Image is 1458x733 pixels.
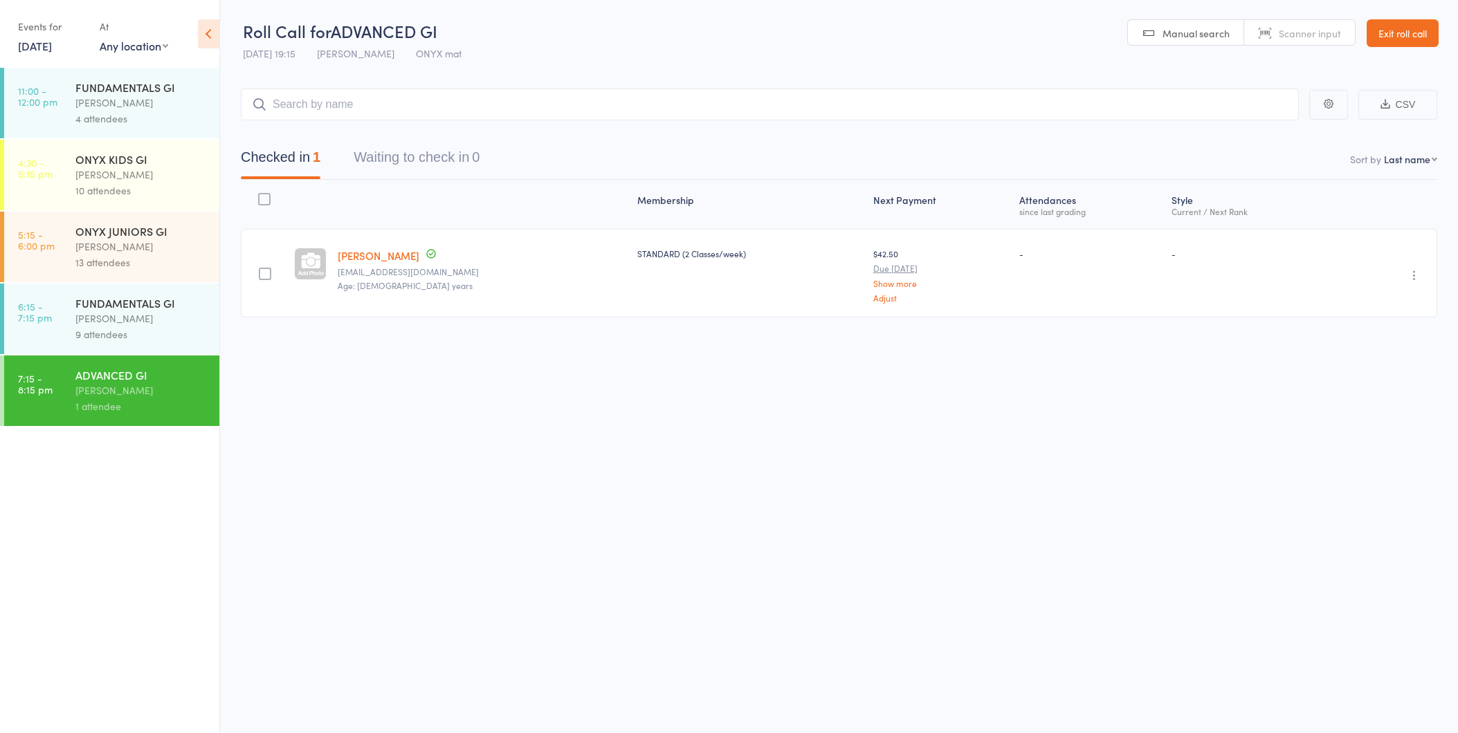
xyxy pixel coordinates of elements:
[241,142,320,179] button: Checked in1
[873,263,1008,273] small: Due [DATE]
[416,46,462,60] span: ONYX mat
[75,367,208,382] div: ADVANCED GI
[4,212,219,282] a: 5:15 -6:00 pmONYX JUNIORS GI[PERSON_NAME]13 attendees
[243,19,331,42] span: Roll Call for
[75,111,208,127] div: 4 attendees
[18,301,52,323] time: 6:15 - 7:15 pm
[75,167,208,183] div: [PERSON_NAME]
[1166,186,1338,223] div: Style
[354,142,480,179] button: Waiting to check in0
[1172,207,1332,216] div: Current / Next Rank
[18,157,53,179] time: 4:30 - 5:15 pm
[873,293,1008,302] a: Adjust
[75,310,208,326] div: [PERSON_NAME]
[317,46,394,60] span: [PERSON_NAME]
[18,38,52,53] a: [DATE]
[75,95,208,111] div: [PERSON_NAME]
[18,85,57,107] time: 11:00 - 12:00 pm
[18,15,86,38] div: Events for
[313,149,320,165] div: 1
[1019,248,1161,259] div: -
[1019,207,1161,216] div: since last grading
[75,254,208,270] div: 13 attendees
[1279,26,1341,40] span: Scanner input
[1172,248,1332,259] div: -
[18,373,53,395] time: 7:15 - 8:15 pm
[241,89,1299,120] input: Search by name
[4,140,219,210] a: 4:30 -5:15 pmONYX KIDS GI[PERSON_NAME]10 attendees
[18,229,55,251] time: 5:15 - 6:00 pm
[100,15,168,38] div: At
[75,151,208,167] div: ONYX KIDS GI
[873,248,1008,302] div: $42.50
[868,186,1014,223] div: Next Payment
[632,186,868,223] div: Membership
[75,382,208,398] div: [PERSON_NAME]
[338,267,626,277] small: mr.t_box@hotmail.com
[243,46,295,60] span: [DATE] 19:15
[75,183,208,198] div: 10 attendees
[1350,152,1381,166] label: Sort by
[1358,90,1437,120] button: CSV
[100,38,168,53] div: Any location
[75,295,208,310] div: FUNDAMENTALS GI
[1014,186,1167,223] div: Atten­dances
[1384,152,1430,166] div: Last name
[472,149,480,165] div: 0
[4,68,219,138] a: 11:00 -12:00 pmFUNDAMENTALS GI[PERSON_NAME]4 attendees
[4,355,219,426] a: 7:15 -8:15 pmADVANCED GI[PERSON_NAME]1 attendee
[75,80,208,95] div: FUNDAMENTALS GI
[637,248,862,259] div: STANDARD (2 Classes/week)
[75,398,208,414] div: 1 attendee
[338,279,473,291] span: Age: [DEMOGRAPHIC_DATA] years
[873,279,1008,288] a: Show more
[338,248,419,263] a: [PERSON_NAME]
[75,239,208,254] div: [PERSON_NAME]
[75,223,208,239] div: ONYX JUNIORS GI
[1163,26,1230,40] span: Manual search
[4,284,219,354] a: 6:15 -7:15 pmFUNDAMENTALS GI[PERSON_NAME]9 attendees
[331,19,437,42] span: ADVANCED GI
[75,326,208,342] div: 9 attendees
[1367,19,1439,47] a: Exit roll call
